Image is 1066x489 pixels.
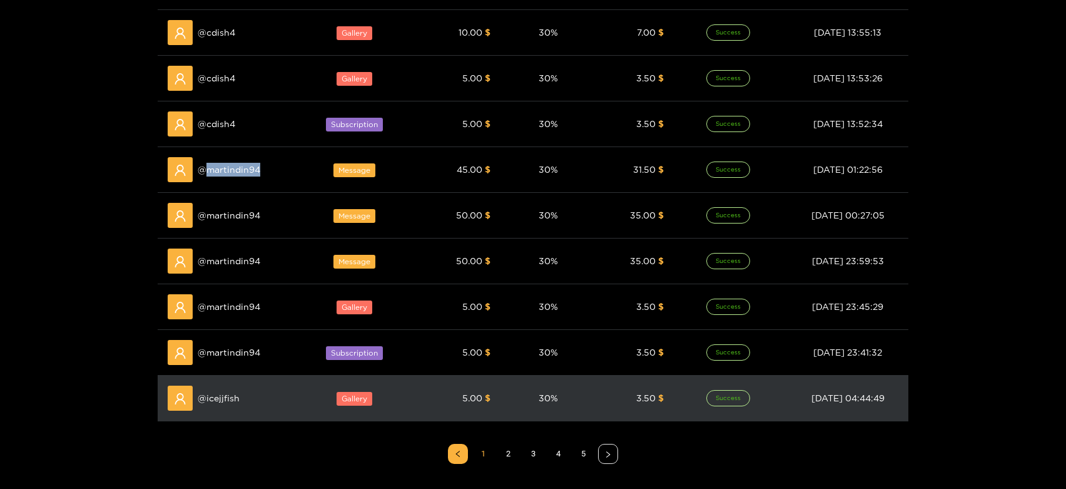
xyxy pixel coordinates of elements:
span: user [174,118,186,131]
span: 35.00 [630,210,656,220]
span: 31.50 [633,165,656,174]
span: @ martindin94 [198,300,260,314]
span: $ [658,165,664,174]
a: 1 [474,445,492,463]
span: 30 % [539,119,558,128]
span: Gallery [337,72,372,86]
span: Success [706,344,750,361]
span: $ [658,256,664,265]
span: $ [485,393,490,403]
span: $ [485,165,490,174]
span: 3.50 [636,119,656,128]
span: $ [485,256,490,265]
span: right [604,451,612,458]
span: @ martindin94 [198,163,260,177]
span: 3.50 [636,302,656,311]
span: 7.00 [637,28,656,37]
span: 35.00 [630,256,656,265]
li: Previous Page [448,444,468,464]
span: Gallery [337,392,372,406]
span: $ [485,73,490,83]
span: @ martindin94 [198,254,260,268]
span: Gallery [337,26,372,40]
span: [DATE] 13:55:13 [814,28,881,37]
span: [DATE] 04:44:49 [811,393,885,403]
button: left [448,444,468,464]
span: $ [658,393,664,403]
span: Success [706,253,750,269]
li: 5 [573,444,593,464]
span: 30 % [539,302,558,311]
span: Success [706,390,750,406]
span: $ [658,210,664,220]
span: 30 % [539,165,558,174]
a: 5 [574,445,592,463]
span: 3.50 [636,393,656,403]
span: 30 % [539,73,558,83]
span: $ [658,119,664,128]
span: @ cdish4 [198,117,235,131]
span: Subscription [326,118,383,131]
span: @ martindin94 [198,346,260,359]
span: @ icejjfish [198,391,240,405]
li: Next Page [598,444,618,464]
span: Message [333,209,375,223]
span: user [174,255,186,268]
span: user [174,347,186,359]
span: 3.50 [636,73,656,83]
span: [DATE] 13:53:26 [813,73,883,83]
span: 50.00 [456,210,482,220]
span: user [174,210,186,222]
span: Gallery [337,301,372,314]
a: 3 [524,445,542,463]
span: $ [485,347,490,357]
span: left [454,450,462,458]
li: 3 [523,444,543,464]
span: $ [485,119,490,128]
span: Success [706,24,750,41]
button: right [598,444,618,464]
li: 2 [498,444,518,464]
span: [DATE] 01:22:56 [813,165,883,174]
span: user [174,301,186,314]
span: $ [485,302,490,311]
span: 5.00 [462,393,482,403]
span: 3.50 [636,347,656,357]
span: Subscription [326,346,383,360]
span: Success [706,299,750,315]
span: 5.00 [462,73,482,83]
span: Success [706,162,750,178]
span: [DATE] 23:59:53 [812,256,884,265]
span: 30 % [539,393,558,403]
span: Message [333,163,375,177]
span: 30 % [539,347,558,357]
span: user [174,27,186,39]
span: $ [485,210,490,220]
span: user [174,73,186,85]
span: 30 % [539,210,558,220]
span: user [174,393,186,405]
span: @ cdish4 [198,26,235,39]
a: 4 [549,445,567,463]
span: [DATE] 13:52:34 [813,119,883,128]
span: Success [706,207,750,224]
span: user [174,164,186,177]
span: Message [333,255,375,269]
span: $ [658,347,664,357]
span: 5.00 [462,347,482,357]
span: Success [706,70,750,86]
span: @ cdish4 [198,71,235,85]
a: 2 [499,445,517,463]
span: 5.00 [462,302,482,311]
span: 10.00 [459,28,482,37]
span: [DATE] 23:41:32 [813,347,882,357]
span: [DATE] 00:27:05 [811,210,885,220]
span: $ [658,302,664,311]
span: [DATE] 23:45:29 [812,302,883,311]
span: 50.00 [456,256,482,265]
span: @ martindin94 [198,208,260,222]
li: 4 [548,444,568,464]
span: $ [485,28,490,37]
span: 30 % [539,28,558,37]
span: $ [658,28,664,37]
